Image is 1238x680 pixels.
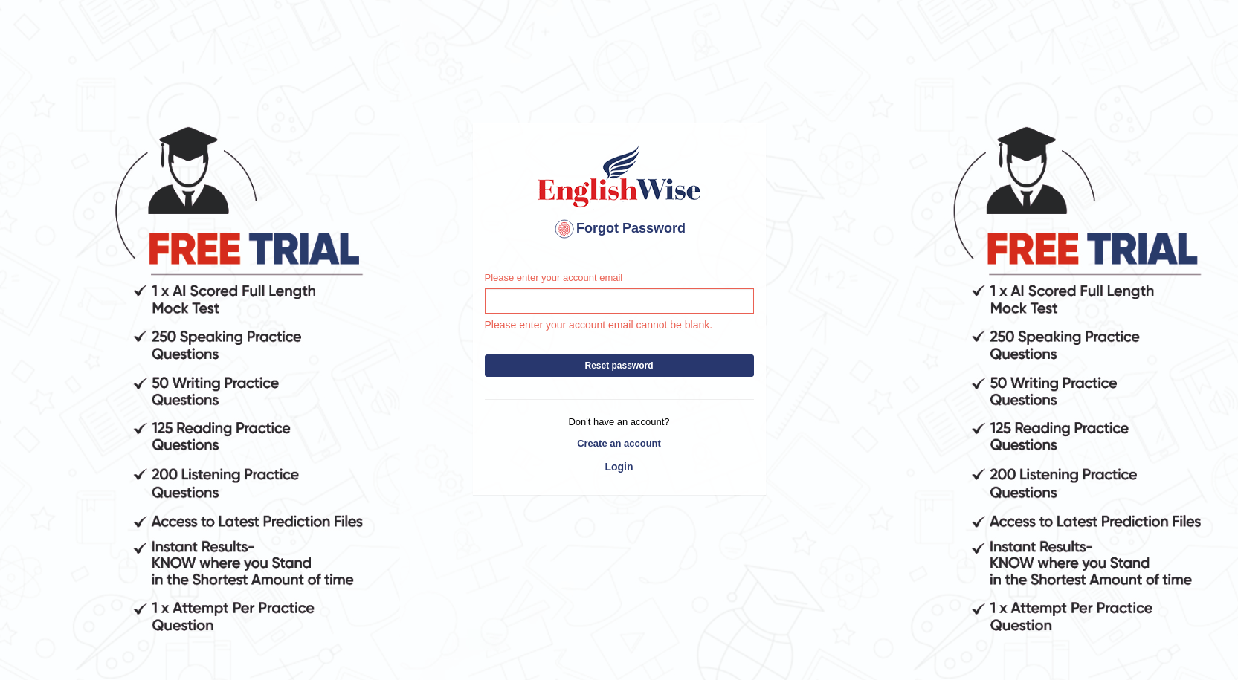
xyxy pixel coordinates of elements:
[485,415,754,429] p: Don't have an account?
[485,354,754,377] button: Reset password
[485,436,754,450] a: Create an account
[485,271,623,285] label: Please enter your account email
[485,454,754,479] a: Login
[470,317,754,333] p: Please enter your account email cannot be blank.
[552,221,686,236] span: Forgot Password
[535,143,704,210] img: English Wise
